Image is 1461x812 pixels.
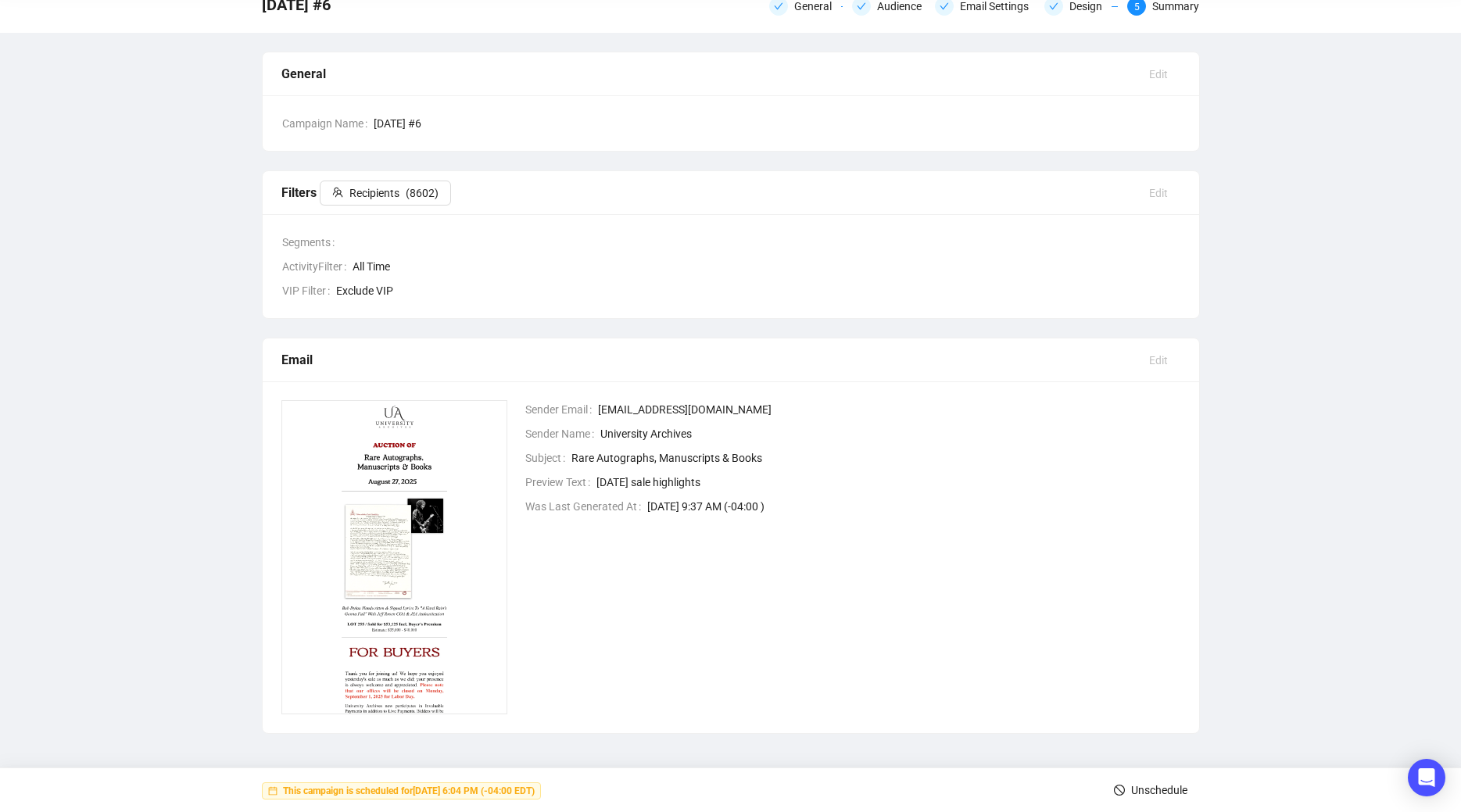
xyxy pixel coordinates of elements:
[1137,348,1180,373] button: Edit
[647,498,1180,515] span: [DATE] 9:37 AM (-04:00 )
[336,282,1180,299] span: Exclude VIP
[283,785,535,796] strong: This campaign is scheduled for [DATE] 6:04 PM (-04:00 EDT)
[406,184,439,202] span: ( 8602 )
[349,184,399,202] span: Recipients
[774,2,783,11] span: check
[525,498,647,515] span: Was Last Generated At
[282,234,341,251] span: Segments
[596,474,1180,491] span: [DATE] sale highlights
[282,282,336,299] span: VIP Filter
[598,401,1180,418] span: [EMAIL_ADDRESS][DOMAIN_NAME]
[353,258,1180,275] span: All Time
[281,400,508,714] img: 1756409787666-H5EIupSMZdOkDtPT.png
[281,350,1137,370] div: Email
[281,64,1137,84] div: General
[857,2,866,11] span: check
[940,2,949,11] span: check
[281,185,451,200] span: Filters
[525,425,600,442] span: Sender Name
[525,401,598,418] span: Sender Email
[571,449,1180,467] span: Rare Autographs, Manuscripts & Books
[268,786,278,796] span: calendar
[282,115,374,132] span: Campaign Name
[1131,768,1187,812] span: Unschedule
[332,187,343,198] span: team
[525,449,571,467] span: Subject
[1101,778,1200,803] button: Unschedule
[1134,2,1140,13] span: 5
[1114,785,1125,796] span: stop
[1137,181,1180,206] button: Edit
[600,425,1180,442] span: University Archives
[1408,759,1445,796] div: Open Intercom Messenger
[374,115,1180,132] span: [DATE] #6
[1137,62,1180,87] button: Edit
[320,181,451,206] button: Recipients(8602)
[282,258,353,275] span: ActivityFilter
[1049,2,1058,11] span: check
[525,474,596,491] span: Preview Text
